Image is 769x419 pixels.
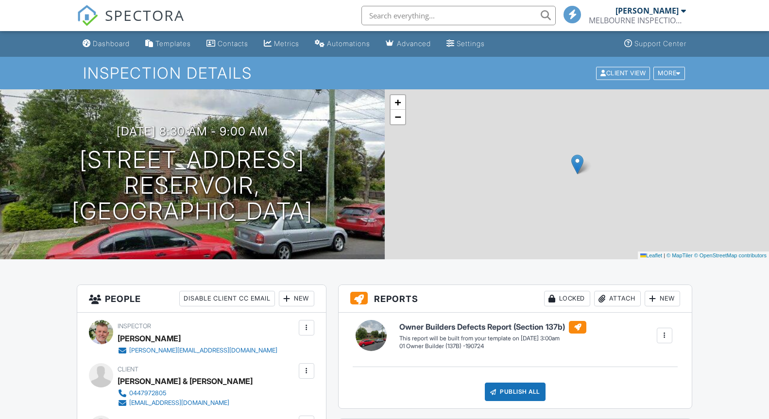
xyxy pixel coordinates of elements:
[129,389,166,397] div: 0447972805
[274,39,299,48] div: Metrics
[399,321,586,334] h6: Owner Builders Defects Report (Section 137b)
[653,67,685,80] div: More
[218,39,248,48] div: Contacts
[118,366,138,373] span: Client
[118,374,253,388] div: [PERSON_NAME] & [PERSON_NAME]
[544,291,590,306] div: Locked
[399,335,586,342] div: This report will be built from your template on [DATE] 3:00am
[664,252,665,258] span: |
[83,65,686,82] h1: Inspection Details
[457,39,485,48] div: Settings
[382,35,435,53] a: Advanced
[666,252,693,258] a: © MapTiler
[615,6,679,16] div: [PERSON_NAME]
[485,383,546,401] div: Publish All
[594,291,641,306] div: Attach
[77,5,98,26] img: The Best Home Inspection Software - Spectora
[77,13,185,34] a: SPECTORA
[394,111,401,123] span: −
[311,35,374,53] a: Automations (Basic)
[397,39,431,48] div: Advanced
[79,35,134,53] a: Dashboard
[589,16,686,25] div: MELBOURNE INSPECTION SERVICES
[105,5,185,25] span: SPECTORA
[391,110,405,124] a: Zoom out
[93,39,130,48] div: Dashboard
[118,388,245,398] a: 0447972805
[595,69,652,76] a: Client View
[141,35,195,53] a: Templates
[399,342,586,351] div: 01 Owner Builder (137B) -190724
[118,346,277,355] a: [PERSON_NAME][EMAIL_ADDRESS][DOMAIN_NAME]
[339,285,692,313] h3: Reports
[16,147,369,224] h1: [STREET_ADDRESS] Reservoir, [GEOGRAPHIC_DATA]
[634,39,686,48] div: Support Center
[77,285,326,313] h3: People
[327,39,370,48] div: Automations
[203,35,252,53] a: Contacts
[155,39,191,48] div: Templates
[645,291,680,306] div: New
[117,125,268,138] h3: [DATE] 8:30 am - 9:00 am
[179,291,275,306] div: Disable Client CC Email
[694,252,767,258] a: © OpenStreetMap contributors
[391,95,405,110] a: Zoom in
[260,35,303,53] a: Metrics
[394,96,401,108] span: +
[361,6,556,25] input: Search everything...
[279,291,314,306] div: New
[443,35,489,53] a: Settings
[596,67,650,80] div: Client View
[129,399,229,407] div: [EMAIL_ADDRESS][DOMAIN_NAME]
[129,347,277,354] div: [PERSON_NAME][EMAIL_ADDRESS][DOMAIN_NAME]
[571,154,583,174] img: Marker
[118,398,245,408] a: [EMAIL_ADDRESS][DOMAIN_NAME]
[640,252,662,258] a: Leaflet
[620,35,690,53] a: Support Center
[118,322,151,330] span: Inspector
[118,331,181,346] div: [PERSON_NAME]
